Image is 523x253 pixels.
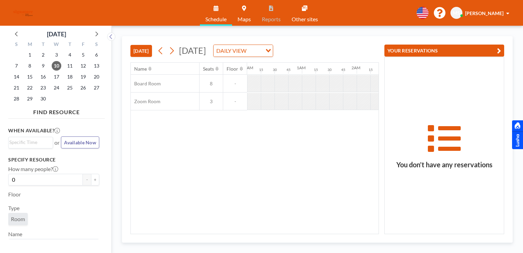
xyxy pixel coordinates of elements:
div: 45 [341,68,345,72]
span: Friday, September 19, 2025 [78,72,88,82]
h3: You don’t have any reservations [385,160,504,169]
span: Monday, September 29, 2025 [25,94,35,104]
span: Sunday, September 14, 2025 [12,72,21,82]
div: T [37,40,50,49]
span: Thursday, September 4, 2025 [65,50,75,60]
h3: Specify resource [8,157,99,163]
label: How many people? [8,166,58,172]
span: [PERSON_NAME] [465,10,503,16]
span: Friday, September 12, 2025 [78,61,88,71]
div: 30 [328,68,332,72]
span: Friday, September 5, 2025 [78,50,88,60]
span: Room [11,216,25,222]
div: W [50,40,63,49]
span: or [54,139,60,146]
span: Tuesday, September 16, 2025 [38,72,48,82]
div: M [23,40,37,49]
div: 2AM [352,65,360,70]
span: Available Now [64,140,96,145]
div: Floor [227,66,238,72]
img: organization-logo [11,6,35,20]
span: Other sites [292,16,318,22]
span: Tuesday, September 2, 2025 [38,50,48,60]
div: 30 [273,68,277,72]
input: Search for option [248,46,261,55]
div: F [76,40,90,49]
div: S [90,40,103,49]
label: Name [8,231,22,238]
h4: FIND RESOURCE [8,106,105,116]
div: Seats [203,66,214,72]
span: Maps [238,16,251,22]
span: Thursday, September 18, 2025 [65,72,75,82]
span: Friday, September 26, 2025 [78,83,88,93]
span: DAILY VIEW [215,46,248,55]
div: T [63,40,76,49]
span: 8 [200,81,223,87]
span: Wednesday, September 24, 2025 [52,83,61,93]
span: Saturday, September 13, 2025 [92,61,101,71]
div: 15 [259,68,263,72]
span: Board Room [131,81,161,87]
span: Monday, September 8, 2025 [25,61,35,71]
span: Saturday, September 20, 2025 [92,72,101,82]
button: [DATE] [130,45,152,57]
span: MS [453,10,460,16]
span: Thursday, September 25, 2025 [65,83,75,93]
span: Schedule [205,16,227,22]
button: YOUR RESERVATIONS [384,45,504,57]
span: Tuesday, September 9, 2025 [38,61,48,71]
label: Type [8,205,20,212]
span: Zoom Room [131,98,161,105]
div: 12AM [242,65,253,70]
span: Wednesday, September 3, 2025 [52,50,61,60]
span: Sunday, September 7, 2025 [12,61,21,71]
span: Monday, September 22, 2025 [25,83,35,93]
input: Search for option [9,138,49,146]
span: Saturday, September 27, 2025 [92,83,101,93]
span: Thursday, September 11, 2025 [65,61,75,71]
span: Reports [262,16,281,22]
button: + [91,174,99,185]
span: 3 [200,98,223,105]
div: Name [134,66,147,72]
span: Tuesday, September 30, 2025 [38,94,48,104]
div: [DATE] [47,29,66,39]
span: - [223,81,247,87]
span: Monday, September 15, 2025 [25,72,35,82]
div: 1AM [297,65,306,70]
span: - [223,98,247,105]
span: Sunday, September 21, 2025 [12,83,21,93]
span: Saturday, September 6, 2025 [92,50,101,60]
div: Search for option [214,45,273,57]
div: Search for option [9,239,99,251]
div: 15 [314,68,318,72]
button: Available Now [61,136,99,148]
span: Wednesday, September 10, 2025 [52,61,61,71]
div: Search for option [9,137,53,147]
span: [DATE] [179,45,206,56]
label: Floor [8,191,21,198]
span: Wednesday, September 17, 2025 [52,72,61,82]
span: Monday, September 1, 2025 [25,50,35,60]
button: - [83,174,91,185]
div: 45 [286,68,291,72]
span: Tuesday, September 23, 2025 [38,83,48,93]
span: Sunday, September 28, 2025 [12,94,21,104]
div: S [10,40,23,49]
div: 15 [369,68,373,72]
